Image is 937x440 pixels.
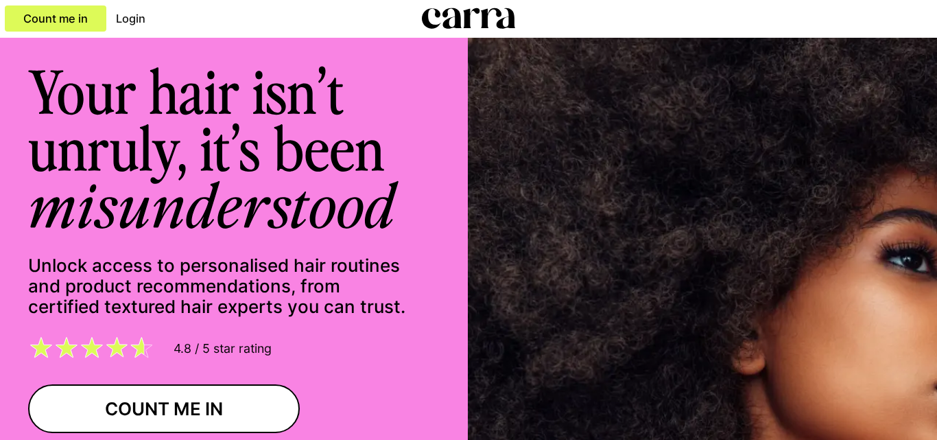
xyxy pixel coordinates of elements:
[5,5,107,32] a: Count me in
[28,255,416,317] p: Unlock access to personalised hair routines and product recommendations, from certified textured ...
[28,384,300,433] a: COUNT ME IN
[23,12,88,25] span: Count me in
[164,340,272,356] span: 4.8 / 5 star rating
[116,10,145,27] a: Login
